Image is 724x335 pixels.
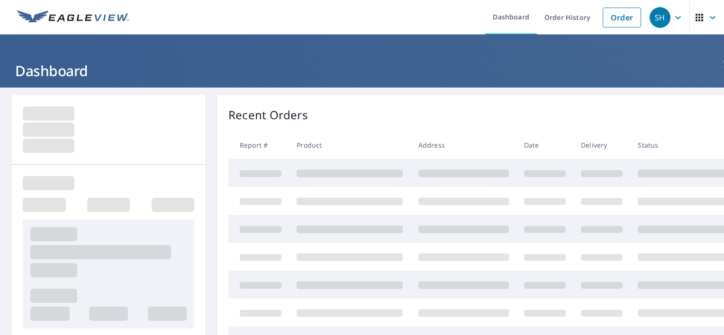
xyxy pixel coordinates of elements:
[228,131,289,159] th: Report #
[228,106,308,123] p: Recent Orders
[289,131,410,159] th: Product
[516,131,573,159] th: Date
[17,10,129,25] img: EV Logo
[11,61,713,80] h1: Dashboard
[411,131,516,159] th: Address
[603,8,641,27] a: Order
[573,131,630,159] th: Delivery
[650,7,670,28] div: SH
